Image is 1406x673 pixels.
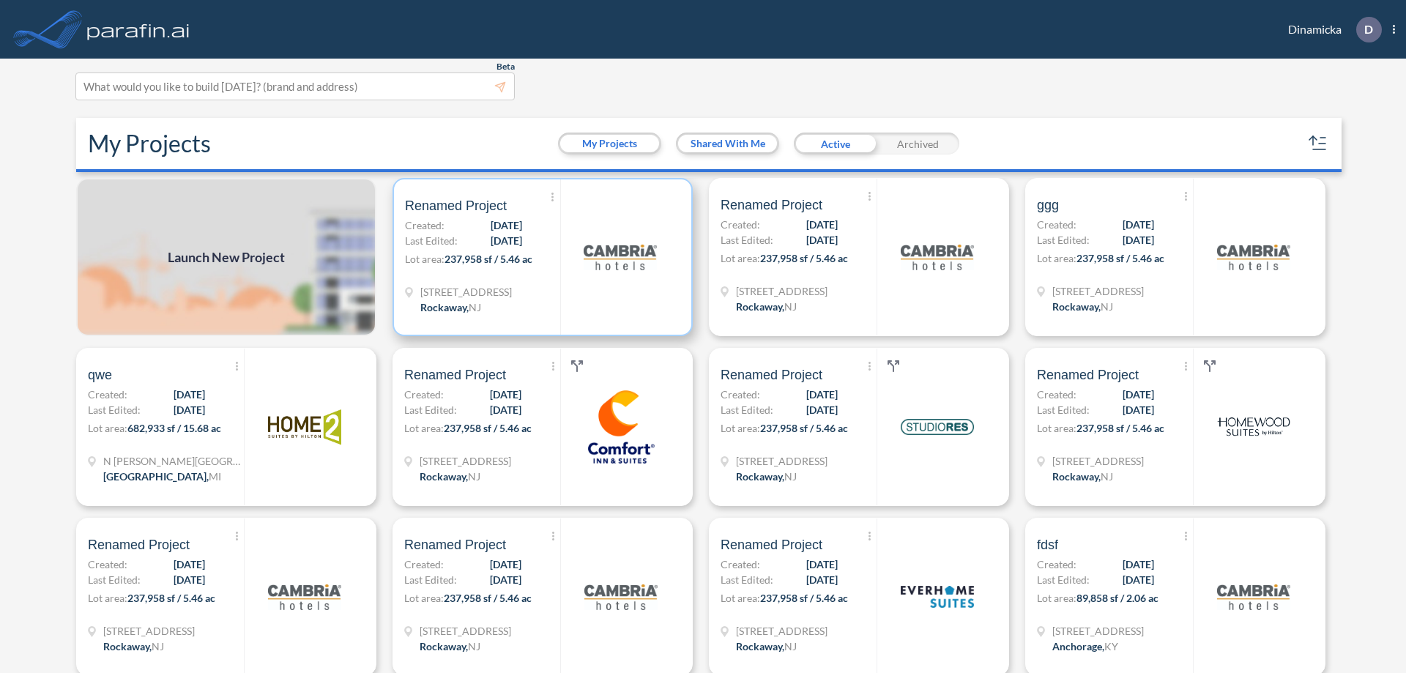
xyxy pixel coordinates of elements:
[1217,560,1290,633] img: logo
[1037,557,1076,572] span: Created:
[584,390,658,464] img: logo
[88,536,190,554] span: Renamed Project
[806,387,838,402] span: [DATE]
[491,233,522,248] span: [DATE]
[1037,196,1059,214] span: ggg
[103,453,242,469] span: N Wyndham Hill Dr NE
[806,217,838,232] span: [DATE]
[103,639,164,654] div: Rockaway, NJ
[1052,470,1101,483] span: Rockaway ,
[490,572,521,587] span: [DATE]
[560,135,659,152] button: My Projects
[760,592,848,604] span: 237,958 sf / 5.46 ac
[721,536,822,554] span: Renamed Project
[174,402,205,417] span: [DATE]
[1101,470,1113,483] span: NJ
[84,15,193,44] img: logo
[721,232,773,248] span: Last Edited:
[404,422,444,434] span: Lot area:
[490,557,521,572] span: [DATE]
[1123,572,1154,587] span: [DATE]
[721,557,760,572] span: Created:
[468,640,480,652] span: NJ
[901,560,974,633] img: logo
[1123,217,1154,232] span: [DATE]
[88,366,112,384] span: qwe
[405,233,458,248] span: Last Edited:
[103,640,152,652] span: Rockaway ,
[405,253,445,265] span: Lot area:
[1217,220,1290,294] img: logo
[1037,402,1090,417] span: Last Edited:
[88,422,127,434] span: Lot area:
[1037,536,1058,554] span: fdsf
[88,387,127,402] span: Created:
[1104,640,1118,652] span: KY
[405,217,445,233] span: Created:
[168,248,285,267] span: Launch New Project
[1052,639,1118,654] div: Anchorage, KY
[88,130,211,157] h2: My Projects
[444,592,532,604] span: 237,958 sf / 5.46 ac
[103,623,195,639] span: 321 Mt Hope Ave
[736,300,784,313] span: Rockaway ,
[1266,17,1395,42] div: Dinamicka
[736,469,797,484] div: Rockaway, NJ
[420,639,480,654] div: Rockaway, NJ
[268,560,341,633] img: logo
[209,470,221,483] span: MI
[405,197,507,215] span: Renamed Project
[1217,390,1290,464] img: logo
[174,387,205,402] span: [DATE]
[806,572,838,587] span: [DATE]
[678,135,777,152] button: Shared With Me
[1052,453,1144,469] span: 321 Mt Hope Ave
[1101,300,1113,313] span: NJ
[490,402,521,417] span: [DATE]
[721,217,760,232] span: Created:
[103,469,221,484] div: Grand Rapids, MI
[420,301,469,313] span: Rockaway ,
[404,557,444,572] span: Created:
[404,387,444,402] span: Created:
[1037,592,1076,604] span: Lot area:
[1076,252,1164,264] span: 237,958 sf / 5.46 ac
[1123,557,1154,572] span: [DATE]
[784,640,797,652] span: NJ
[76,178,376,336] a: Launch New Project
[496,61,515,72] span: Beta
[1306,132,1330,155] button: sort
[1052,469,1113,484] div: Rockaway, NJ
[584,560,658,633] img: logo
[1052,640,1104,652] span: Anchorage ,
[420,453,511,469] span: 321 Mt Hope Ave
[404,572,457,587] span: Last Edited:
[420,284,512,300] span: 321 Mt Hope Ave
[1123,402,1154,417] span: [DATE]
[721,196,822,214] span: Renamed Project
[404,402,457,417] span: Last Edited:
[420,640,468,652] span: Rockaway ,
[901,220,974,294] img: logo
[490,387,521,402] span: [DATE]
[88,592,127,604] span: Lot area:
[1037,232,1090,248] span: Last Edited:
[784,470,797,483] span: NJ
[1052,299,1113,314] div: Rockaway, NJ
[174,557,205,572] span: [DATE]
[1037,572,1090,587] span: Last Edited:
[721,572,773,587] span: Last Edited:
[736,299,797,314] div: Rockaway, NJ
[1037,387,1076,402] span: Created:
[420,469,480,484] div: Rockaway, NJ
[721,252,760,264] span: Lot area:
[721,366,822,384] span: Renamed Project
[1037,366,1139,384] span: Renamed Project
[1052,623,1144,639] span: 1899 Evergreen Rd
[901,390,974,464] img: logo
[1076,422,1164,434] span: 237,958 sf / 5.46 ac
[1076,592,1158,604] span: 89,858 sf / 2.06 ac
[736,470,784,483] span: Rockaway ,
[444,422,532,434] span: 237,958 sf / 5.46 ac
[877,133,959,155] div: Archived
